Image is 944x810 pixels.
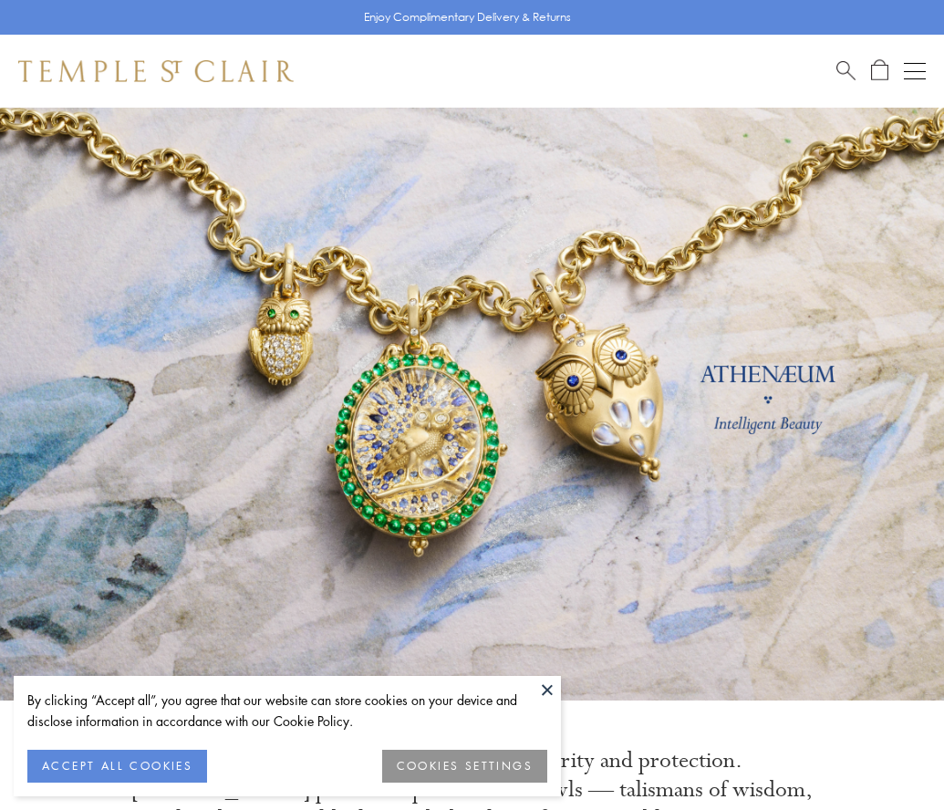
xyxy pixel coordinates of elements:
[27,690,547,732] div: By clicking “Accept all”, you agree that our website can store cookies on your device and disclos...
[871,59,888,82] a: Open Shopping Bag
[27,750,207,783] button: ACCEPT ALL COOKIES
[18,60,294,82] img: Temple St. Clair
[904,60,926,82] button: Open navigation
[364,8,571,26] p: Enjoy Complimentary Delivery & Returns
[382,750,547,783] button: COOKIES SETTINGS
[836,59,856,82] a: Search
